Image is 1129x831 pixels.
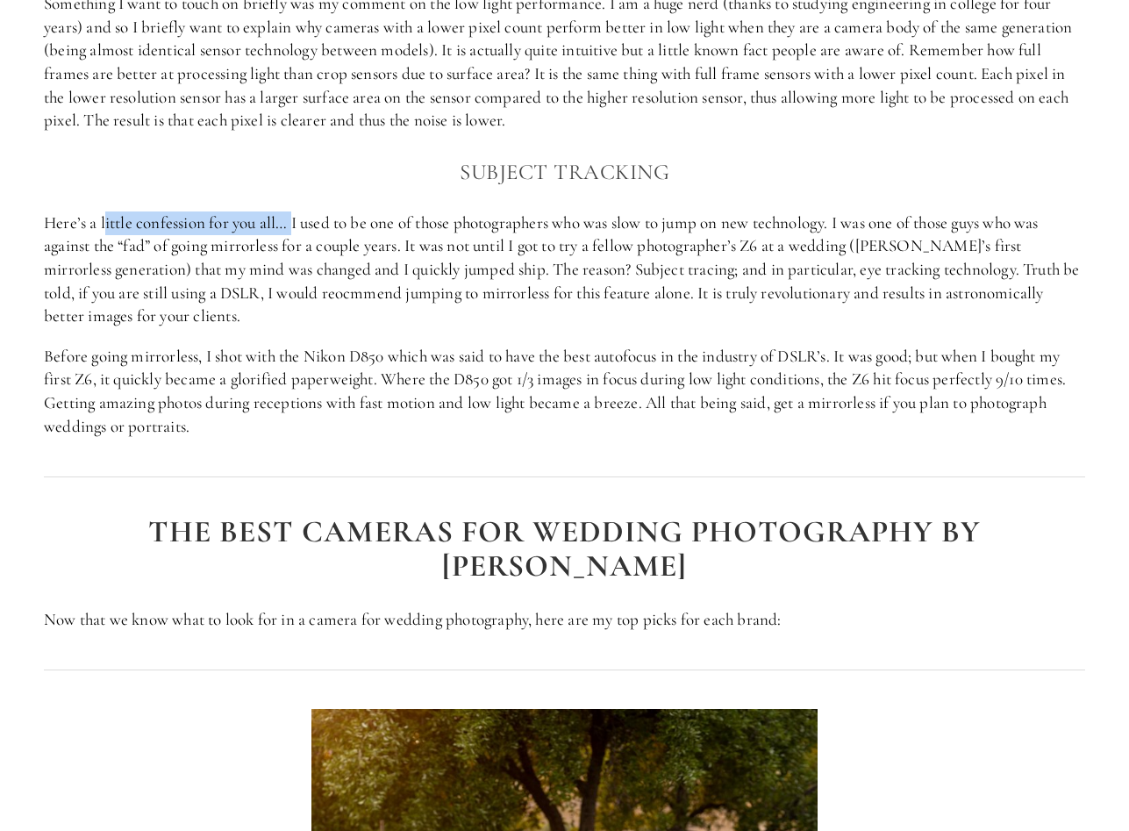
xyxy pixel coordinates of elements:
[44,345,1085,438] p: Before going mirrorless, I shot with the Nikon D850 which was said to have the best autofocus in ...
[44,211,1085,328] p: Here’s a little confession for you all… I used to be one of those photographers who was slow to j...
[44,154,1085,190] h3: Subject Tracking
[148,513,989,584] strong: The best cameras for wedding photography BY [PERSON_NAME]
[44,608,1085,632] p: Now that we know what to look for in a camera for wedding photography, here are my top picks for ...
